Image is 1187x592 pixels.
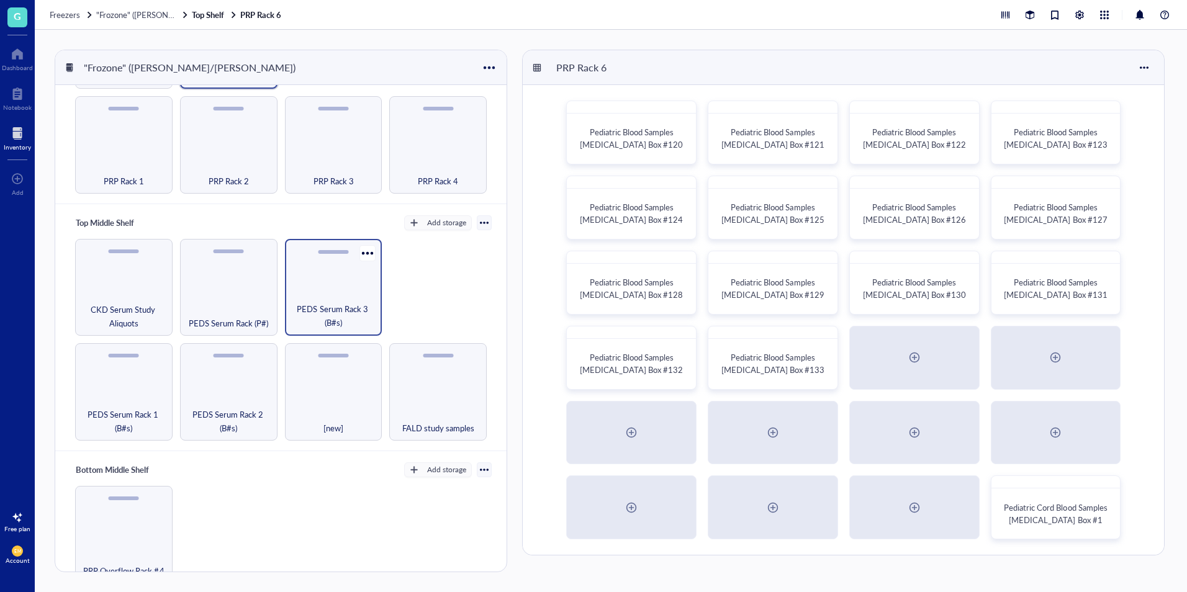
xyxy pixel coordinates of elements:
a: Notebook [3,84,32,111]
span: Pediatric Blood Samples [MEDICAL_DATA] Box #128 [580,276,683,300]
span: PRP Overflow Rack #4 [83,564,164,578]
span: PEDS Serum Rack 3 (B#s) [291,302,376,330]
a: Top ShelfPRP Rack 6 [192,9,284,20]
a: Freezers [50,9,94,20]
span: PEDS Serum Rack (P#) [189,316,268,330]
span: Pediatric Blood Samples [MEDICAL_DATA] Box #123 [1004,126,1107,150]
span: PRP Rack 1 [104,174,144,188]
div: Notebook [3,104,32,111]
button: Add storage [404,462,472,477]
span: Pediatric Blood Samples [MEDICAL_DATA] Box #133 [721,351,824,375]
div: Inventory [4,143,31,151]
span: Pediatric Blood Samples [MEDICAL_DATA] Box #131 [1004,276,1107,300]
span: Pediatric Blood Samples [MEDICAL_DATA] Box #124 [580,201,683,225]
span: Pediatric Blood Samples [MEDICAL_DATA] Box #129 [721,276,824,300]
a: Inventory [4,123,31,151]
span: Freezers [50,9,80,20]
span: PRP Rack 3 [314,174,354,188]
span: Pediatric Cord Blood Samples [MEDICAL_DATA] Box #1 [1004,501,1109,526]
span: Pediatric Blood Samples [MEDICAL_DATA] Box #122 [863,126,966,150]
span: Pediatric Blood Samples [MEDICAL_DATA] Box #125 [721,201,824,225]
span: [new] [323,421,343,435]
span: Pediatric Blood Samples [MEDICAL_DATA] Box #126 [863,201,966,225]
div: Add storage [427,464,466,475]
span: PEDS Serum Rack 2 (B#s) [186,408,272,435]
span: Pediatric Blood Samples [MEDICAL_DATA] Box #130 [863,276,966,300]
div: PRP Rack 6 [551,57,625,78]
span: CKD Serum Study Aliquots [81,303,167,330]
div: Add storage [427,217,466,228]
div: Dashboard [2,64,33,71]
div: Account [6,557,30,564]
button: Add storage [404,215,472,230]
div: "Frozone" ([PERSON_NAME]/[PERSON_NAME]) [78,57,301,78]
span: PRP Rack 2 [209,174,249,188]
div: Free plan [4,525,30,532]
a: "Frozone" ([PERSON_NAME]/[PERSON_NAME]) [96,9,189,20]
span: Pediatric Blood Samples [MEDICAL_DATA] Box #132 [580,351,683,375]
div: Bottom Middle Shelf [70,461,155,478]
span: Pediatric Blood Samples [MEDICAL_DATA] Box #127 [1004,201,1107,225]
span: Pediatric Blood Samples [MEDICAL_DATA] Box #121 [721,126,824,150]
a: Dashboard [2,44,33,71]
span: G [14,8,21,24]
div: Top Middle Shelf [70,214,145,231]
span: EM [14,549,20,554]
span: FALD study samples [402,421,474,435]
span: PRP Rack 4 [418,174,458,188]
span: "Frozone" ([PERSON_NAME]/[PERSON_NAME]) [96,9,269,20]
span: Pediatric Blood Samples [MEDICAL_DATA] Box #120 [580,126,683,150]
span: PEDS Serum Rack 1 (B#s) [81,408,167,435]
div: Add [12,189,24,196]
